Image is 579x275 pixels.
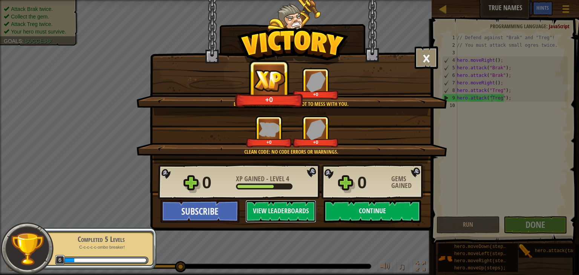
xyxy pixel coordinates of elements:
[172,100,410,108] div: Brak and Treg have learned not to mess with you.
[357,171,387,195] div: 0
[236,174,266,183] span: XP Gained
[54,234,149,244] div: Completed 5 Levels
[268,174,286,183] span: Level
[202,171,231,195] div: 0
[63,258,74,262] div: 50 XP earned
[74,258,146,262] div: 53 XP until level 7
[161,200,239,223] button: Subscribe
[324,200,421,223] button: Continue
[251,67,288,93] img: XP Gained
[306,71,326,92] img: Gems Gained
[237,28,348,66] img: Victory
[294,92,337,97] div: +0
[306,119,326,140] img: Gems Gained
[172,148,410,156] div: Clean code: no code errors or warnings.
[415,46,438,69] button: ×
[10,232,44,266] img: trophy.png
[236,176,289,182] div: -
[286,174,289,183] span: 4
[55,255,65,265] span: 6
[294,139,337,145] div: +0
[259,122,280,137] img: XP Gained
[391,176,425,189] div: Gems Gained
[237,95,301,104] div: +0
[248,139,290,145] div: +0
[54,244,149,250] p: C-c-c-c-c-ombo breaker!
[245,200,316,223] button: View Leaderboards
